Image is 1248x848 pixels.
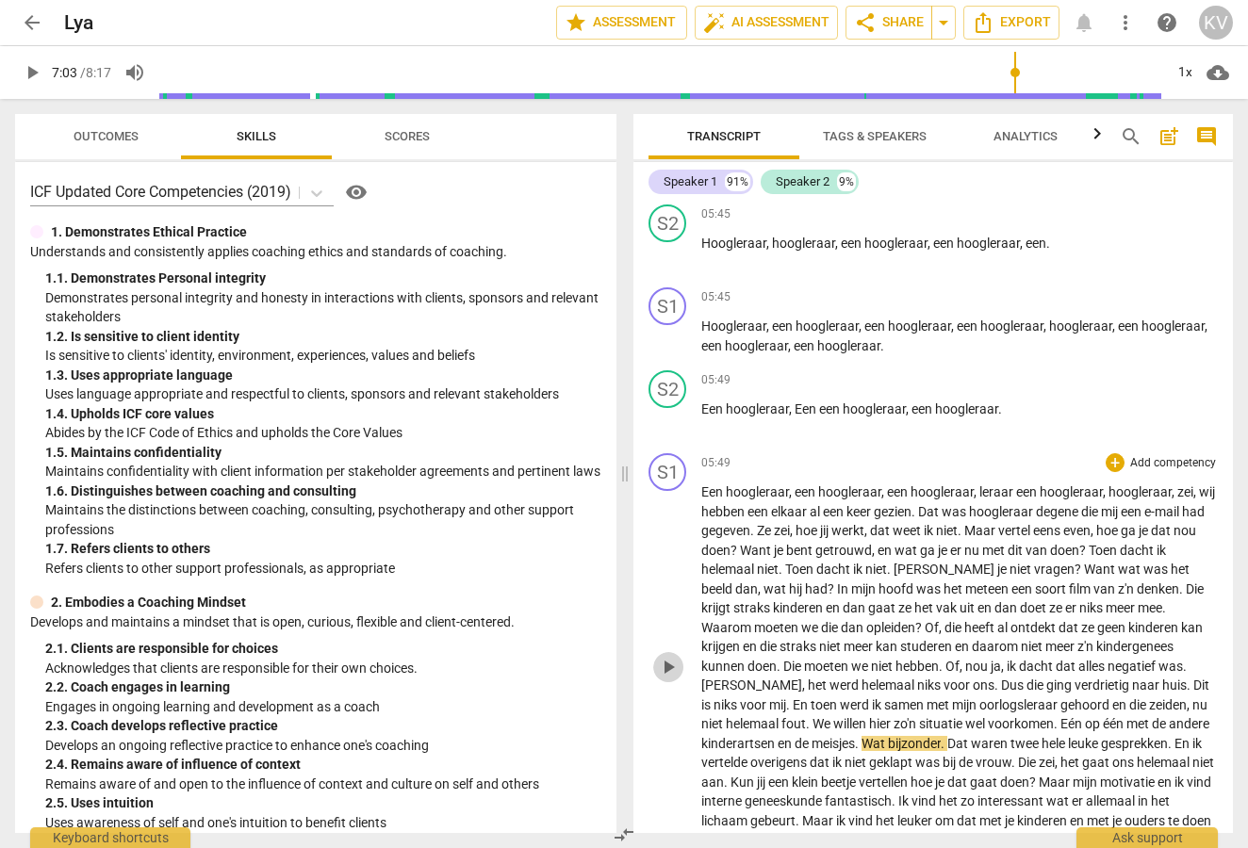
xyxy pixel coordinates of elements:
span: share [854,11,877,34]
span: Tags & Speakers [823,129,927,143]
span: , [790,523,796,538]
span: niet [1010,562,1034,577]
span: hoogleraar [1108,484,1172,499]
span: dan [735,581,758,596]
span: die [1081,504,1101,519]
p: 2. Embodies a Coaching Mindset [51,593,246,612]
span: . [777,659,783,674]
span: hoogleraar [1141,318,1205,334]
span: kunnen [701,659,747,674]
span: help [1156,11,1178,34]
span: wat [764,581,789,596]
div: Ask support [1076,827,1218,848]
p: Uses language appropriate and respectful to clients, sponsors and relevant stakeholders [45,384,601,404]
span: / 8:17 [80,65,111,80]
span: hoogleraar [969,504,1036,519]
div: KV [1199,6,1233,40]
span: je [1139,523,1151,538]
span: een [701,338,725,353]
span: al [810,504,823,519]
span: , [789,484,795,499]
span: een [1121,504,1144,519]
span: niks [1079,600,1106,615]
span: gezien [874,504,911,519]
span: een [1026,236,1046,251]
span: dan [841,620,866,635]
span: , [766,236,772,251]
span: een [795,484,818,499]
div: 1. 3. Uses appropriate language [45,366,601,385]
span: die [944,620,964,635]
span: meer [844,639,876,654]
div: 2. 1. Clients are responsible for choices [45,639,601,659]
span: ? [1079,543,1089,558]
span: 05:45 [701,206,731,222]
span: niet [757,562,779,577]
span: helemaal [701,562,757,577]
span: had [1182,504,1205,519]
span: volume_up [123,61,146,84]
span: Share [854,11,924,34]
span: hoogleraar [888,318,951,334]
span: z'n [1077,639,1096,654]
span: zei [1177,484,1193,499]
span: , [1193,484,1199,499]
span: hebben [701,504,747,519]
span: post_add [1158,125,1180,148]
span: dacht [1120,543,1157,558]
span: en [826,600,843,615]
span: een [1118,318,1141,334]
span: een [794,338,817,353]
p: Add competency [1128,455,1218,472]
span: 05:49 [701,372,731,388]
span: daarom [972,639,1021,654]
span: denken [1137,581,1179,596]
span: een [957,318,980,334]
span: doen [747,659,777,674]
p: Maintains the distinctions between coaching, consulting, psychotherapy and other support professions [45,500,601,539]
div: Speaker 2 [776,172,829,191]
span: hoofd [879,581,916,596]
span: en [878,543,895,558]
span: een [841,236,864,251]
span: Export [972,11,1051,34]
span: je [938,543,950,558]
span: gegeven [701,523,750,538]
span: hij [789,581,805,596]
span: meer [1106,600,1138,615]
div: Keyboard shortcuts [30,827,190,848]
span: Die [1186,581,1204,596]
span: Hoogleraar [701,318,766,334]
span: doen [701,543,731,558]
p: Is sensitive to clients' identity, environment, experiences, values and beliefs [45,346,601,366]
span: ze [1081,620,1097,635]
span: hoogleraar [725,338,788,353]
p: Demonstrates personal integrity and honesty in interactions with clients, sponsors and relevant s... [45,288,601,327]
span: , [939,620,944,635]
span: niet [936,523,958,538]
p: Abides by the ICF Code of Ethics and upholds the Core Values [45,423,601,443]
span: ? [915,620,925,635]
span: Want [740,543,774,558]
span: een [819,401,843,416]
span: een [823,504,846,519]
span: [PERSON_NAME] [894,562,997,577]
button: Help [341,177,371,207]
div: Change speaker [649,287,686,325]
span: werkt [831,523,864,538]
span: , [974,484,979,499]
span: hoogleraar [817,338,880,353]
div: Speaker 1 [664,172,717,191]
span: hoogleraar [843,401,906,416]
span: en [977,600,994,615]
span: 05:49 [701,455,731,471]
span: getrouwd [815,543,872,558]
a: Help [334,177,371,207]
span: dat [1059,620,1081,635]
span: Een [701,484,726,499]
span: , [859,318,864,334]
span: hoogleraar [980,318,1043,334]
span: soort [1035,581,1069,596]
span: mee [1138,600,1162,615]
span: kan [876,639,900,654]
